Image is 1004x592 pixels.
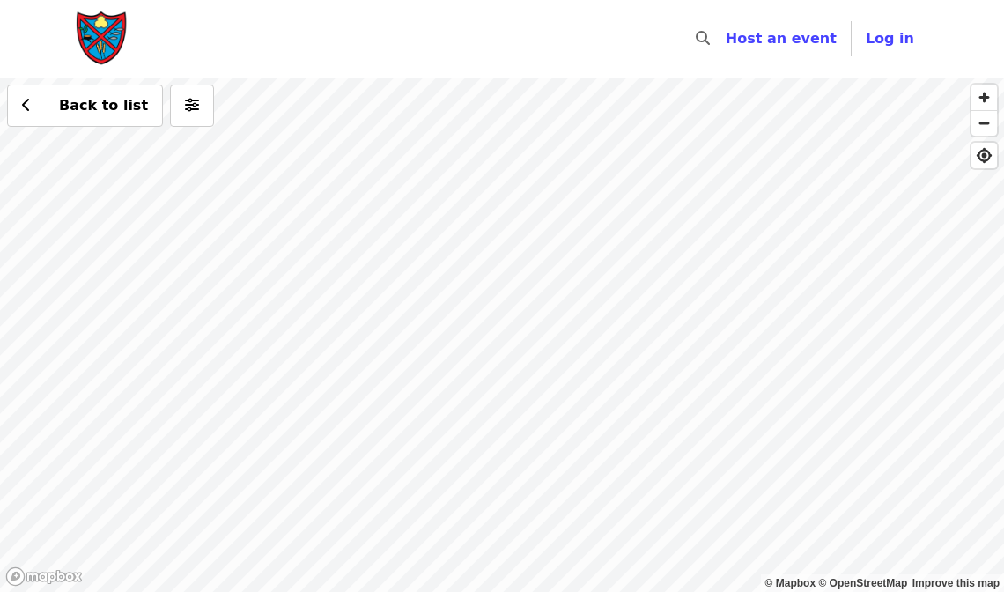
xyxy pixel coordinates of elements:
span: Log in [866,30,914,47]
button: Zoom In [971,85,997,110]
a: OpenStreetMap [818,577,907,589]
a: Mapbox [765,577,816,589]
input: Search [720,18,735,60]
button: Log in [852,21,928,56]
i: search icon [696,30,710,47]
a: Host an event [726,30,837,47]
button: Back to list [7,85,163,127]
span: Back to list [59,97,148,114]
i: sliders-h icon [185,97,199,114]
button: Find My Location [971,143,997,168]
button: Zoom Out [971,110,997,136]
a: Map feedback [912,577,1000,589]
button: More filters (0 selected) [170,85,214,127]
img: Society of St. Andrew - Home [76,11,129,67]
a: Mapbox logo [5,566,83,587]
i: chevron-left icon [22,97,31,114]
